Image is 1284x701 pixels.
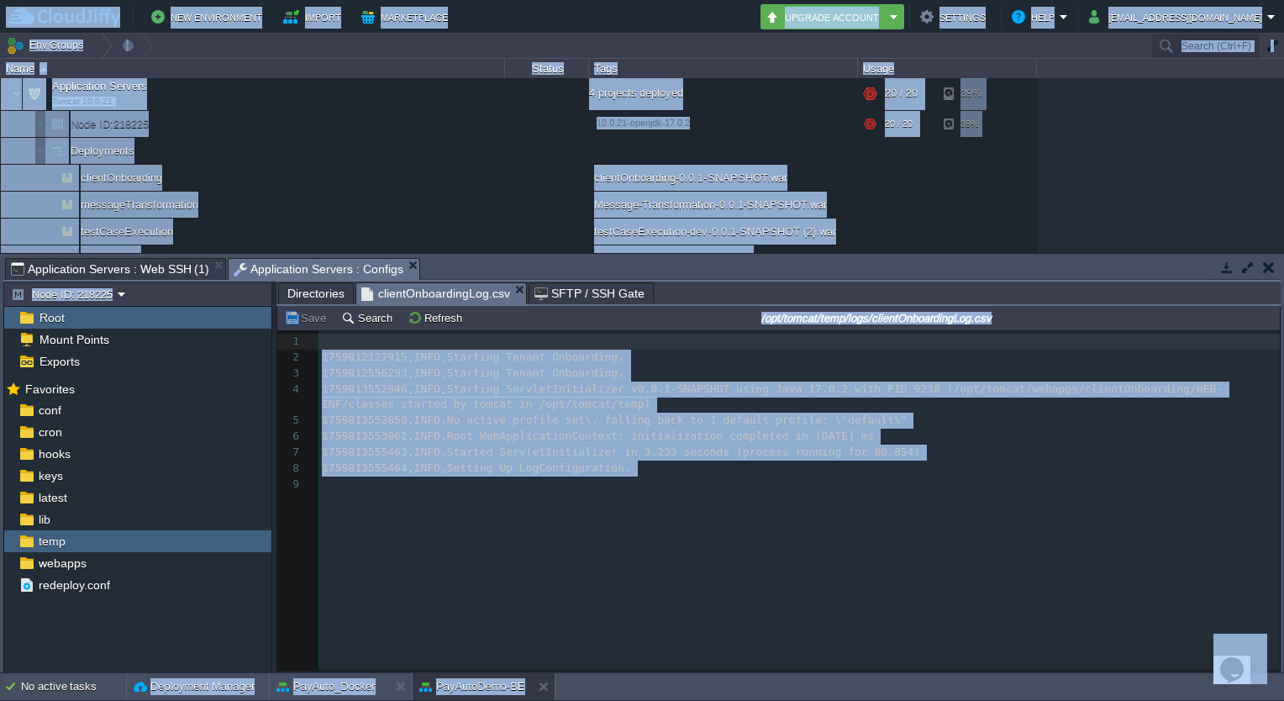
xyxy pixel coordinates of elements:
a: hooks [35,446,73,461]
button: Import [283,7,346,27]
span: 1759813555464,INFO,Setting Up LogConfiguration. [322,461,631,474]
img: AMDAwAAAACH5BAEAAAAALAAAAAABAAEAAAICRAEAOw== [55,165,79,191]
a: Root [36,310,67,325]
button: Marketplace [361,7,453,27]
a: cron [35,424,65,440]
img: AMDAwAAAACH5BAEAAAAALAAAAAABAAEAAAICRAEAOw== [39,67,47,71]
div: 20 / 20 [885,76,918,110]
button: PayAutoDemo-BE [419,678,525,695]
button: Upgrade Account [766,7,885,27]
a: lib [35,512,53,527]
a: Application ServersTomcat 10.0.21 [50,80,150,92]
span: 1759813555463,INFO,Started ServletInitializer in 3.233 seconds (process running for 80.854) [322,445,920,458]
div: 39% [944,111,998,137]
img: AMDAwAAAACH5BAEAAAAALAAAAAABAAEAAAICRAEAOw== [45,138,69,164]
iframe: chat widget [1213,634,1267,684]
a: Node ID:218225 [69,117,151,131]
img: AMDAwAAAACH5BAEAAAAALAAAAAABAAEAAAICRAEAOw== [45,165,55,191]
div: 7 [277,445,303,461]
img: AMDAwAAAACH5BAEAAAAALAAAAAABAAEAAAICRAEAOw== [35,111,45,137]
div: No active tasks [21,673,126,700]
span: Application Servers : Configs [234,259,403,280]
img: AMDAwAAAACH5BAEAAAAALAAAAAABAAEAAAICRAEAOw== [23,76,46,110]
div: 4 projects deployed [589,76,858,110]
a: webapps [35,556,89,571]
img: AMDAwAAAACH5BAEAAAAALAAAAAABAAEAAAICRAEAOw== [55,219,79,245]
span: 10.0.21-openjdk-17.0.2 [597,118,690,128]
a: Deployments [69,144,137,158]
a: Favorites [22,382,77,396]
button: Search [341,310,397,325]
button: [EMAIL_ADDRESS][DOMAIN_NAME] [1089,7,1267,27]
img: AMDAwAAAACH5BAEAAAAALAAAAAABAAEAAAICRAEAOw== [45,219,55,245]
div: testCaseExecution-dev-0.0.1-SNAPSHOT (2).war [589,219,858,245]
a: latest [35,490,70,505]
div: 39% [944,76,998,110]
div: 2 [277,350,303,366]
button: Help [1012,7,1060,27]
button: Env Groups [6,34,89,57]
span: 1759813552859,INFO,No active profile set\, falling back to 1 default profile: \"default\" [322,414,908,426]
span: SFTP / SSH Gate [534,283,645,303]
button: Save [284,310,331,325]
button: Deployment Manager [134,678,255,695]
a: clientOnboarding [79,171,165,185]
img: AMDAwAAAACH5BAEAAAAALAAAAAABAAEAAAICRAEAOw== [55,192,79,218]
a: conf [35,403,64,418]
div: 9 [277,477,303,493]
a: temp [35,534,68,549]
img: AMDAwAAAACH5BAEAAAAALAAAAAABAAEAAAICRAEAOw== [35,138,45,164]
span: Mount Points [36,332,112,347]
span: Tomcat 10.0.21 [52,97,113,107]
span: keys [35,468,66,483]
img: AMDAwAAAACH5BAEAAAAALAAAAAABAAEAAAICRAEAOw== [45,245,55,271]
div: 8 [277,461,303,477]
div: 4 [277,382,303,398]
div: clientOnboarding-0.0.1-SNAPSHOT.war [589,165,858,191]
span: 218225 [69,117,151,131]
span: Application Servers : Web SSH (1) [11,259,209,279]
a: Exports [36,354,82,369]
img: AMDAwAAAACH5BAEAAAAALAAAAAABAAEAAAICRAEAOw== [45,111,69,137]
img: CloudJiffy [6,7,120,28]
img: AMDAwAAAACH5BAEAAAAALAAAAAABAAEAAAICRAEAOw== [45,192,55,218]
a: redeploy.conf [35,577,113,593]
div: 6 [277,429,303,445]
button: Settings [920,7,991,27]
button: New Environment [151,7,267,27]
a: testCaseExecution [79,224,176,239]
div: 5 [277,413,303,429]
a: messageTransformation [79,198,201,212]
span: clientOnboardingLog.csv [361,283,510,304]
button: Node ID: 218225 [11,287,118,302]
span: Directories [287,283,345,303]
a: testPlanning [79,251,144,266]
button: PayAuto_Docker [276,678,376,695]
span: Node ID: [71,118,113,130]
div: 3 [277,366,303,382]
span: 1759812127915,INFO,Starting Tenant Onboarding. [322,350,624,363]
div: 20 / 20 [885,111,913,137]
div: autoverify-0.0.1-SNAPSHOT.war [589,245,858,271]
div: Message-Transformation-0.0.1-SNAPSHOT.war [589,192,858,218]
span: 1759813552846,INFO,Starting ServletInitializer v0.0.1-SNAPSHOT using Java 17.0.2 with PID 9238 (/... [322,382,1223,411]
span: Favorites [22,382,77,397]
div: Status [506,59,588,78]
li: /opt/tomcat/temp/logs/clientOnboardingLog.csv [355,282,527,303]
div: Tags [590,59,857,78]
img: AMDAwAAAACH5BAEAAAAALAAAAAABAAEAAAICRAEAOw== [12,76,22,110]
